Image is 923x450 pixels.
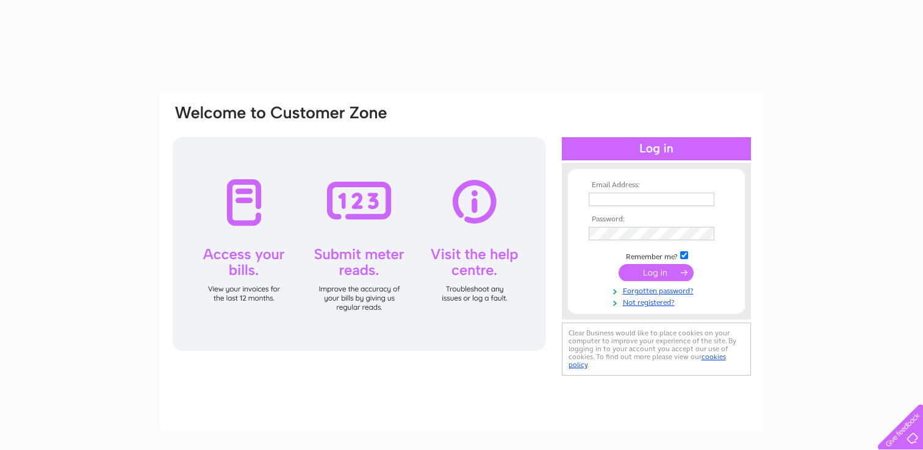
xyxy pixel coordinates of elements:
th: Email Address: [586,181,727,190]
th: Password: [586,215,727,224]
a: cookies policy [569,352,726,369]
input: Submit [619,264,694,281]
a: Not registered? [589,296,727,307]
td: Remember me? [586,249,727,262]
div: Clear Business would like to place cookies on your computer to improve your experience of the sit... [562,323,751,376]
a: Forgotten password? [589,284,727,296]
